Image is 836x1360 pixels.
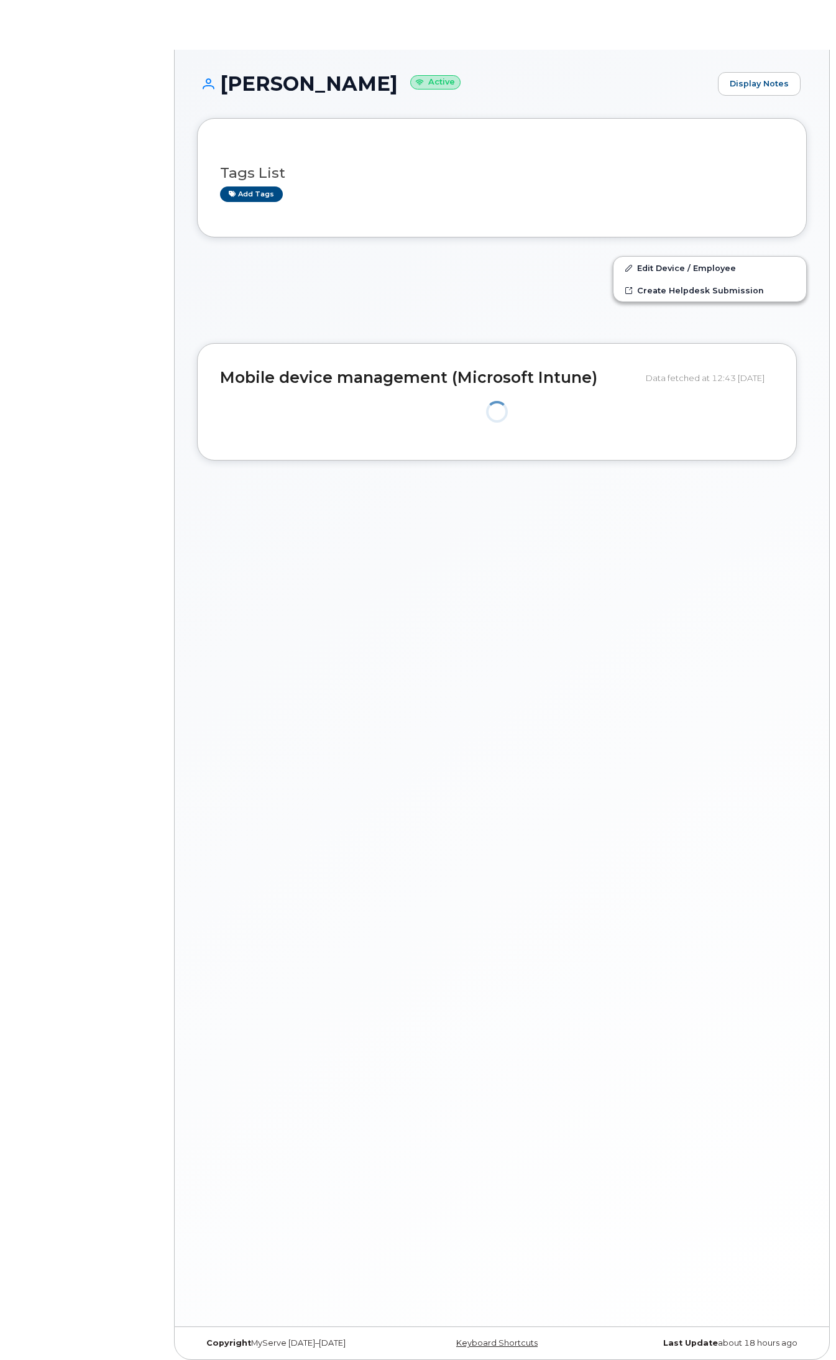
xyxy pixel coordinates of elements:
[604,1338,807,1348] div: about 18 hours ago
[646,366,774,390] div: Data fetched at 12:43 [DATE]
[220,186,283,202] a: Add tags
[206,1338,251,1348] strong: Copyright
[220,369,636,387] h2: Mobile device management (Microsoft Intune)
[718,72,801,96] a: Display Notes
[197,1338,400,1348] div: MyServe [DATE]–[DATE]
[613,279,806,301] a: Create Helpdesk Submission
[456,1338,538,1348] a: Keyboard Shortcuts
[220,165,784,181] h3: Tags List
[613,257,806,279] a: Edit Device / Employee
[410,75,461,90] small: Active
[197,73,712,94] h1: [PERSON_NAME]
[663,1338,718,1348] strong: Last Update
